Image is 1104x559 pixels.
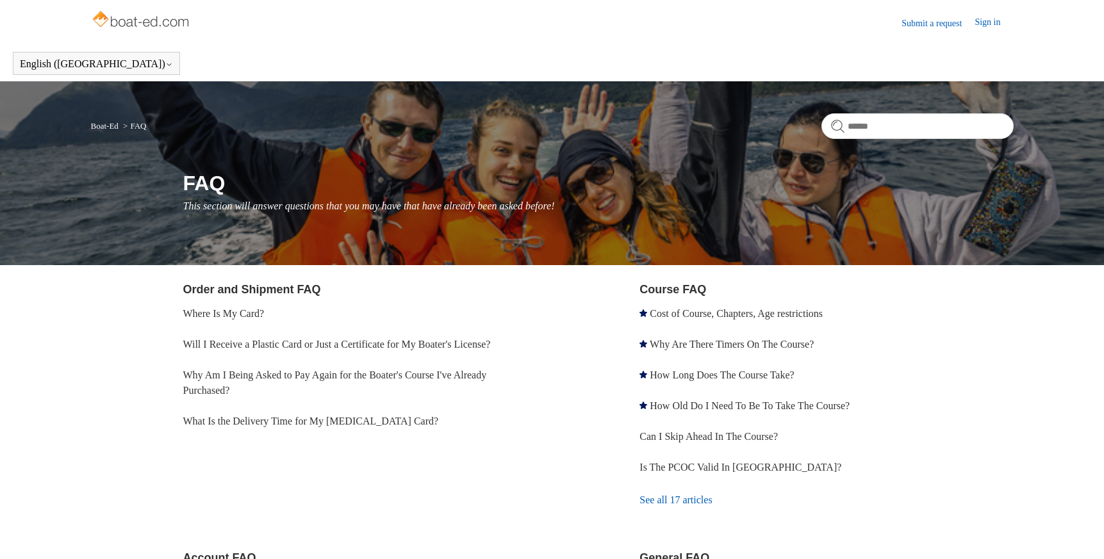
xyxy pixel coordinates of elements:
[639,431,778,442] a: Can I Skip Ahead In The Course?
[91,121,121,131] li: Boat-Ed
[639,462,841,473] a: Is The PCOC Valid In [GEOGRAPHIC_DATA]?
[650,308,823,319] a: Cost of Course, Chapters, Age restrictions
[639,309,647,317] svg: Promoted article
[639,371,647,378] svg: Promoted article
[183,283,321,296] a: Order and Shipment FAQ
[20,58,173,70] button: English ([GEOGRAPHIC_DATA])
[639,340,647,348] svg: Promoted article
[639,283,706,296] a: Course FAQ
[91,121,119,131] a: Boat-Ed
[650,400,850,411] a: How Old Do I Need To Be To Take The Course?
[183,198,1014,214] p: This section will answer questions that you may have that have already been asked before!
[183,416,439,426] a: What Is the Delivery Time for My [MEDICAL_DATA] Card?
[639,483,1013,517] a: See all 17 articles
[1061,516,1094,549] div: Live chat
[91,8,193,33] img: Boat-Ed Help Center home page
[821,113,1014,139] input: Search
[975,15,1013,31] a: Sign in
[183,168,1014,198] h1: FAQ
[902,17,975,30] a: Submit a request
[650,339,814,350] a: Why Are There Timers On The Course?
[183,308,265,319] a: Where Is My Card?
[639,401,647,409] svg: Promoted article
[183,369,487,396] a: Why Am I Being Asked to Pay Again for the Boater's Course I've Already Purchased?
[650,369,794,380] a: How Long Does The Course Take?
[183,339,491,350] a: Will I Receive a Plastic Card or Just a Certificate for My Boater's License?
[120,121,146,131] li: FAQ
